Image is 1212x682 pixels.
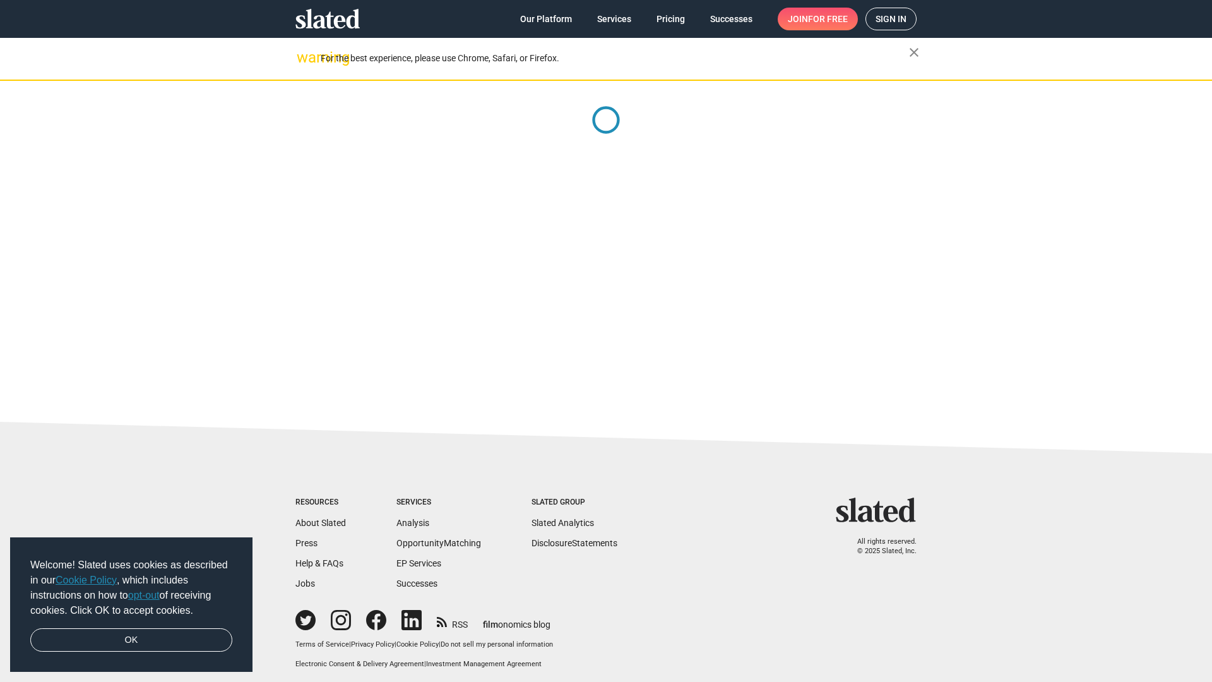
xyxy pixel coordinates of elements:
[295,640,349,649] a: Terms of Service
[295,538,318,548] a: Press
[349,640,351,649] span: |
[396,518,429,528] a: Analysis
[396,640,439,649] a: Cookie Policy
[297,50,312,65] mat-icon: warning
[876,8,906,30] span: Sign in
[483,619,498,630] span: film
[510,8,582,30] a: Our Platform
[295,518,346,528] a: About Slated
[396,558,441,568] a: EP Services
[30,558,232,618] span: Welcome! Slated uses cookies as described in our , which includes instructions on how to of recei...
[587,8,641,30] a: Services
[441,640,553,650] button: Do not sell my personal information
[396,538,481,548] a: OpportunityMatching
[295,660,424,668] a: Electronic Consent & Delivery Agreement
[295,498,346,508] div: Resources
[906,45,922,60] mat-icon: close
[646,8,695,30] a: Pricing
[321,50,909,67] div: For the best experience, please use Chrome, Safari, or Firefox.
[351,640,395,649] a: Privacy Policy
[424,660,426,668] span: |
[10,537,252,673] div: cookieconsent
[597,8,631,30] span: Services
[295,558,343,568] a: Help & FAQs
[439,640,441,649] span: |
[865,8,917,30] a: Sign in
[426,660,542,668] a: Investment Management Agreement
[778,8,858,30] a: Joinfor free
[295,578,315,589] a: Jobs
[710,8,752,30] span: Successes
[396,578,437,589] a: Successes
[788,8,848,30] span: Join
[532,498,617,508] div: Slated Group
[56,575,117,585] a: Cookie Policy
[395,640,396,649] span: |
[700,8,763,30] a: Successes
[30,628,232,652] a: dismiss cookie message
[483,609,550,631] a: filmonomics blog
[128,590,160,601] a: opt-out
[532,518,594,528] a: Slated Analytics
[520,8,572,30] span: Our Platform
[396,498,481,508] div: Services
[532,538,617,548] a: DisclosureStatements
[437,611,468,631] a: RSS
[808,8,848,30] span: for free
[656,8,685,30] span: Pricing
[844,537,917,556] p: All rights reserved. © 2025 Slated, Inc.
